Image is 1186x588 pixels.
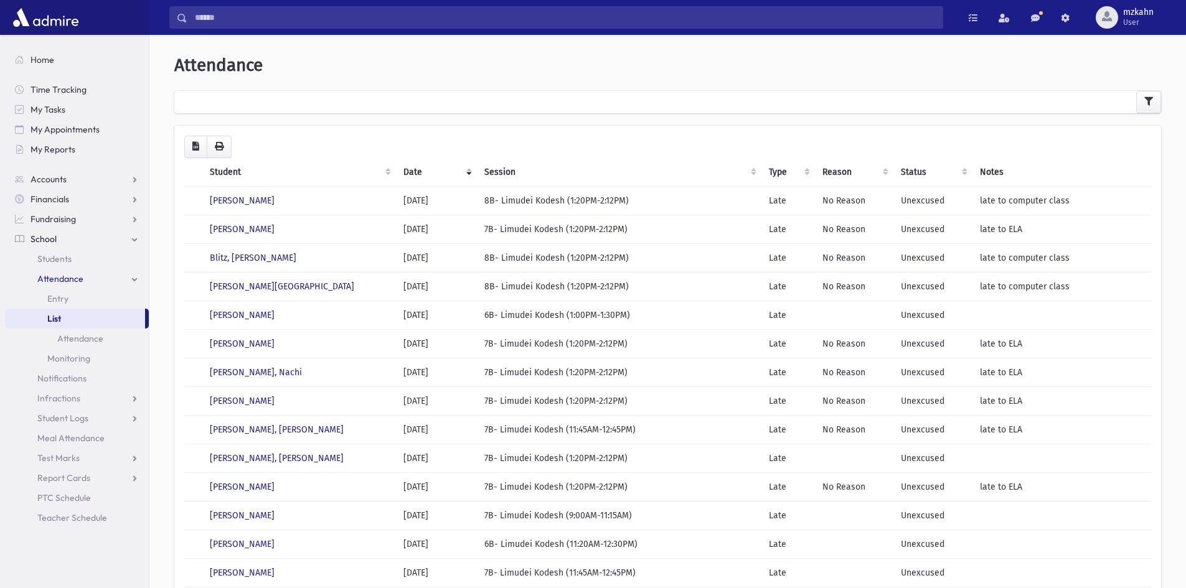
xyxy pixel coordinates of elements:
th: Session : activate to sort column ascending [477,158,761,187]
a: [PERSON_NAME] [210,310,275,320]
span: Infractions [37,393,80,404]
span: Financials [31,194,69,205]
th: Reason: activate to sort column ascending [815,158,893,187]
span: Notifications [37,373,87,384]
td: late to computer class [972,243,1151,272]
span: School [31,233,57,245]
td: 6B- Limudei Kodesh (11:20AM-12:30PM) [477,530,761,558]
span: User [1123,17,1154,27]
td: No Reason [815,415,893,444]
span: Accounts [31,174,67,185]
span: Students [37,253,72,264]
a: [PERSON_NAME] [210,224,275,235]
td: [DATE] [396,530,477,558]
a: Test Marks [5,448,149,468]
td: Unexcused [893,530,973,558]
a: Attendance [5,329,149,348]
span: Report Cards [37,472,90,483]
td: 7B- Limudei Kodesh (1:20PM-2:12PM) [477,444,761,472]
button: CSV [184,136,207,158]
td: 7B- Limudei Kodesh (1:20PM-2:12PM) [477,386,761,415]
span: My Appointments [31,124,100,135]
td: late to ELA [972,386,1151,415]
th: Student: activate to sort column ascending [202,158,396,187]
td: Unexcused [893,243,973,272]
td: Unexcused [893,301,973,329]
span: Monitoring [47,353,90,364]
td: Late [761,272,815,301]
a: [PERSON_NAME] [210,338,275,349]
th: Type: activate to sort column ascending [761,158,815,187]
img: AdmirePro [10,5,82,30]
span: Time Tracking [31,84,87,95]
span: Home [31,54,54,65]
a: Monitoring [5,348,149,368]
td: Late [761,558,815,587]
a: [PERSON_NAME], [PERSON_NAME] [210,424,344,435]
span: Attendance [174,55,263,75]
span: List [47,313,61,324]
td: No Reason [815,272,893,301]
td: No Reason [815,358,893,386]
span: My Reports [31,144,75,155]
td: No Reason [815,329,893,358]
td: [DATE] [396,329,477,358]
a: [PERSON_NAME] [210,195,275,206]
td: [DATE] [396,558,477,587]
td: [DATE] [396,472,477,501]
td: Late [761,215,815,243]
a: Teacher Schedule [5,508,149,528]
td: Unexcused [893,329,973,358]
td: 8B- Limudei Kodesh (1:20PM-2:12PM) [477,272,761,301]
a: [PERSON_NAME] [210,396,275,406]
td: late to ELA [972,415,1151,444]
span: Student Logs [37,413,88,424]
td: Late [761,329,815,358]
a: Notifications [5,368,149,388]
a: [PERSON_NAME] [210,482,275,492]
td: 7B- Limudei Kodesh (9:00AM-11:15AM) [477,501,761,530]
td: 7B- Limudei Kodesh (11:45AM-12:45PM) [477,415,761,444]
td: [DATE] [396,444,477,472]
input: Search [187,6,943,29]
a: My Reports [5,139,149,159]
a: Time Tracking [5,80,149,100]
td: Late [761,386,815,415]
a: Entry [5,289,149,309]
td: Unexcused [893,186,973,215]
td: No Reason [815,215,893,243]
td: [DATE] [396,301,477,329]
td: No Reason [815,472,893,501]
td: [DATE] [396,386,477,415]
a: Home [5,50,149,70]
a: My Tasks [5,100,149,119]
td: Late [761,501,815,530]
td: late to computer class [972,186,1151,215]
a: Financials [5,189,149,209]
a: Attendance [5,269,149,289]
a: Accounts [5,169,149,189]
td: 8B- Limudei Kodesh (1:20PM-2:12PM) [477,243,761,272]
td: late to computer class [972,272,1151,301]
a: Fundraising [5,209,149,229]
span: Teacher Schedule [37,512,107,523]
th: Date: activate to sort column ascending [396,158,477,187]
td: 7B- Limudei Kodesh (1:20PM-2:12PM) [477,329,761,358]
td: Unexcused [893,272,973,301]
td: 7B- Limudei Kodesh (1:20PM-2:12PM) [477,358,761,386]
td: No Reason [815,386,893,415]
td: [DATE] [396,243,477,272]
td: [DATE] [396,272,477,301]
td: [DATE] [396,186,477,215]
a: [PERSON_NAME] [210,567,275,578]
td: Unexcused [893,386,973,415]
td: Late [761,444,815,472]
span: PTC Schedule [37,492,91,503]
button: Print [207,136,232,158]
td: Unexcused [893,501,973,530]
span: Attendance [37,273,83,284]
span: mzkahn [1123,7,1154,17]
td: Late [761,415,815,444]
td: Late [761,186,815,215]
a: List [5,309,145,329]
